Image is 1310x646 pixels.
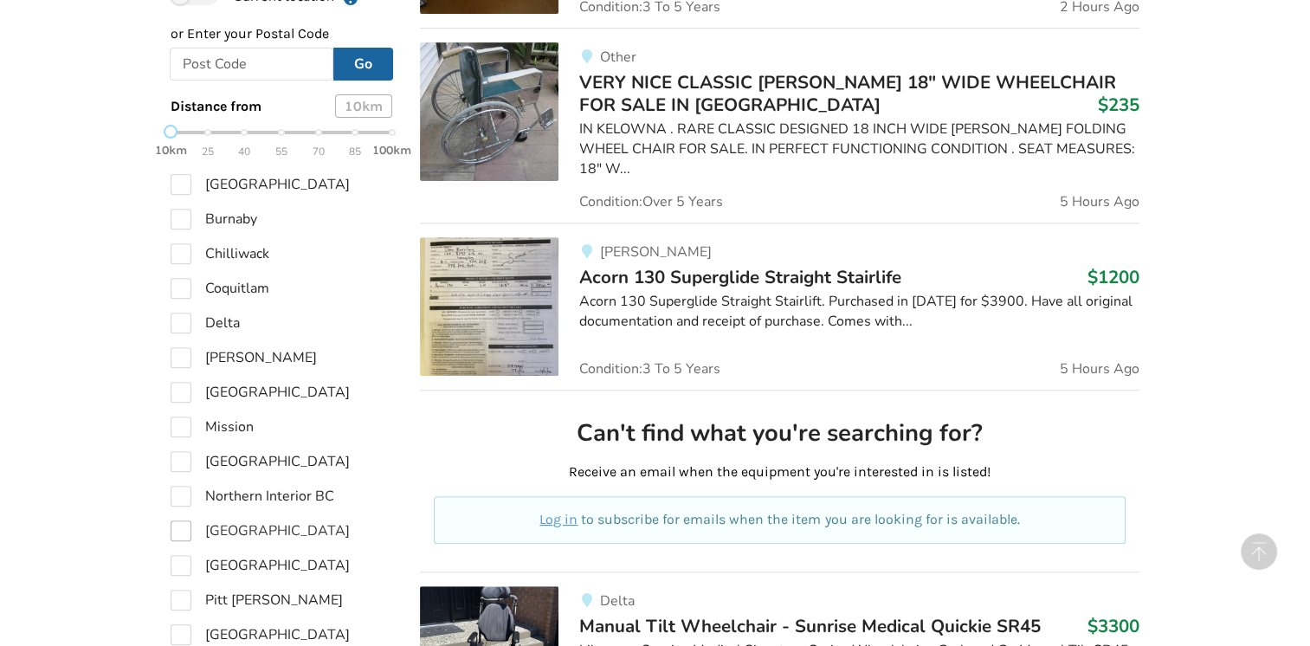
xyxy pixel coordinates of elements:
[238,142,250,162] span: 40
[599,242,711,262] span: [PERSON_NAME]
[171,278,269,299] label: Coquitlam
[171,174,350,195] label: [GEOGRAPHIC_DATA]
[313,142,325,162] span: 70
[155,143,187,158] strong: 10km
[171,209,257,229] label: Burnaby
[202,142,214,162] span: 25
[579,120,1139,179] div: IN KELOWNA . RARE CLASSIC DESIGNED 18 INCH WIDE [PERSON_NAME] FOLDING WHEEL CHAIR FOR SALE. IN PE...
[171,624,350,645] label: [GEOGRAPHIC_DATA]
[579,292,1139,332] div: Acorn 130 Superglide Straight Stairlift. Purchased in [DATE] for $3900. Have all original documen...
[333,48,393,81] button: Go
[372,143,411,158] strong: 100km
[1060,362,1139,376] span: 5 Hours Ago
[579,614,1041,638] span: Manual Tilt Wheelchair - Sunrise Medical Quickie SR45
[170,48,333,81] input: Post Code
[599,591,634,610] span: Delta
[1060,195,1139,209] span: 5 Hours Ago
[1087,266,1139,288] h3: $1200
[349,142,361,162] span: 85
[171,590,343,610] label: Pitt [PERSON_NAME]
[171,347,317,368] label: [PERSON_NAME]
[171,24,392,44] p: or Enter your Postal Code
[579,265,901,289] span: Acorn 130 Superglide Straight Stairlife
[420,223,1139,390] a: mobility-acorn 130 superglide straight stairlife[PERSON_NAME]Acorn 130 Superglide Straight Stairl...
[1098,94,1139,116] h3: $235
[335,94,392,118] div: 10 km
[171,243,269,264] label: Chilliwack
[275,142,287,162] span: 55
[171,451,350,472] label: [GEOGRAPHIC_DATA]
[420,42,558,181] img: mobility-very nice classic colson 18" wide wheelchair for sale in kelowna
[171,417,254,437] label: Mission
[434,462,1126,482] p: Receive an email when the equipment you're interested in is listed!
[420,237,558,376] img: mobility-acorn 130 superglide straight stairlife
[171,382,350,403] label: [GEOGRAPHIC_DATA]
[171,520,350,541] label: [GEOGRAPHIC_DATA]
[420,28,1139,223] a: mobility-very nice classic colson 18" wide wheelchair for sale in kelownaOtherVERY NICE CLASSIC [...
[171,313,240,333] label: Delta
[579,195,723,209] span: Condition: Over 5 Years
[599,48,636,67] span: Other
[171,486,334,507] label: Northern Interior BC
[579,362,720,376] span: Condition: 3 To 5 Years
[1087,615,1139,637] h3: $3300
[171,555,350,576] label: [GEOGRAPHIC_DATA]
[171,98,261,114] span: Distance from
[539,511,578,527] a: Log in
[579,70,1116,117] span: VERY NICE CLASSIC [PERSON_NAME] 18" WIDE WHEELCHAIR FOR SALE IN [GEOGRAPHIC_DATA]
[455,510,1105,530] p: to subscribe for emails when the item you are looking for is available.
[434,418,1126,449] h2: Can't find what you're searching for?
